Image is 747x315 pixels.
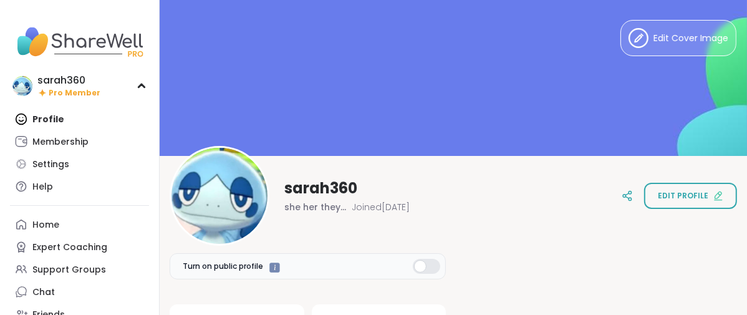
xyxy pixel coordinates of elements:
[32,286,55,299] div: Chat
[269,263,280,273] iframe: Spotlight
[658,190,708,201] span: Edit profile
[10,175,149,198] a: Help
[32,241,107,254] div: Expert Coaching
[37,74,100,87] div: sarah360
[10,236,149,258] a: Expert Coaching
[10,258,149,281] a: Support Groups
[32,158,69,171] div: Settings
[49,88,100,99] span: Pro Member
[653,32,728,45] span: Edit Cover Image
[183,261,263,272] span: Turn on public profile
[32,264,106,276] div: Support Groups
[32,219,59,231] div: Home
[32,181,53,193] div: Help
[10,281,149,303] a: Chat
[284,178,357,198] span: sarah360
[284,201,347,213] span: she her they them
[171,148,267,244] img: sarah360
[10,20,149,64] img: ShareWell Nav Logo
[10,213,149,236] a: Home
[10,130,149,153] a: Membership
[352,201,410,213] span: Joined [DATE]
[644,183,737,209] button: Edit profile
[620,20,736,56] button: Edit Cover Image
[32,136,89,148] div: Membership
[12,76,32,96] img: sarah360
[10,153,149,175] a: Settings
